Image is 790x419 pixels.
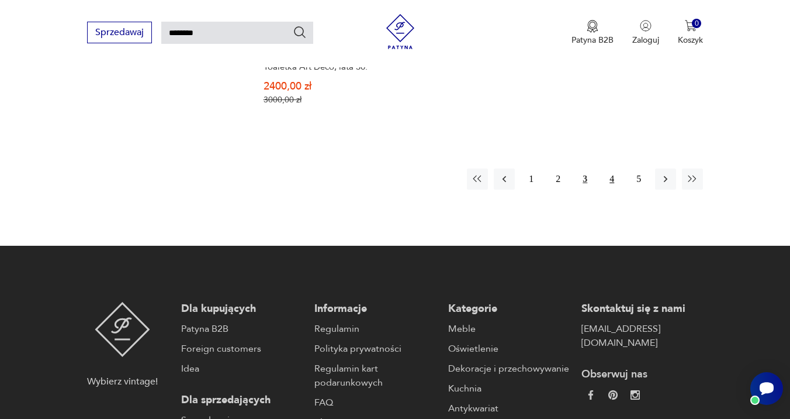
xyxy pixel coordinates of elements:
[678,20,703,46] button: 0Koszyk
[87,375,158,389] p: Wybierz vintage!
[264,62,394,72] h3: Toaletka Art Deco, lata 30.
[264,95,394,105] p: 3000,00 zł
[574,169,595,190] button: 3
[314,322,436,336] a: Regulamin
[181,342,303,356] a: Foreign customers
[678,35,703,46] p: Koszyk
[581,322,703,350] a: [EMAIL_ADDRESS][DOMAIN_NAME]
[630,390,640,400] img: c2fd9cf7f39615d9d6839a72ae8e59e5.webp
[628,169,649,190] button: 5
[264,81,394,91] p: 2400,00 zł
[571,20,614,46] button: Patyna B2B
[601,169,622,190] button: 4
[448,342,570,356] a: Oświetlenie
[95,302,150,357] img: Patyna - sklep z meblami i dekoracjami vintage
[448,382,570,396] a: Kuchnia
[181,302,303,316] p: Dla kupujących
[685,20,697,32] img: Ikona koszyka
[181,362,303,376] a: Idea
[571,20,614,46] a: Ikona medaluPatyna B2B
[87,22,152,43] button: Sprzedawaj
[181,393,303,407] p: Dla sprzedających
[181,322,303,336] a: Patyna B2B
[314,342,436,356] a: Polityka prywatności
[632,20,659,46] button: Zaloguj
[87,29,152,37] a: Sprzedawaj
[314,396,436,410] a: FAQ
[448,322,570,336] a: Meble
[448,302,570,316] p: Kategorie
[586,390,595,400] img: da9060093f698e4c3cedc1453eec5031.webp
[692,19,702,29] div: 0
[448,362,570,376] a: Dekoracje i przechowywanie
[640,20,652,32] img: Ikonka użytkownika
[608,390,618,400] img: 37d27d81a828e637adc9f9cb2e3d3a8a.webp
[521,169,542,190] button: 1
[383,14,418,49] img: Patyna - sklep z meblami i dekoracjami vintage
[548,169,569,190] button: 2
[632,35,659,46] p: Zaloguj
[750,372,783,405] iframe: Smartsupp widget button
[581,302,703,316] p: Skontaktuj się z nami
[448,401,570,415] a: Antykwariat
[587,20,598,33] img: Ikona medalu
[293,25,307,39] button: Szukaj
[314,362,436,390] a: Regulamin kart podarunkowych
[571,35,614,46] p: Patyna B2B
[581,368,703,382] p: Obserwuj nas
[314,302,436,316] p: Informacje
